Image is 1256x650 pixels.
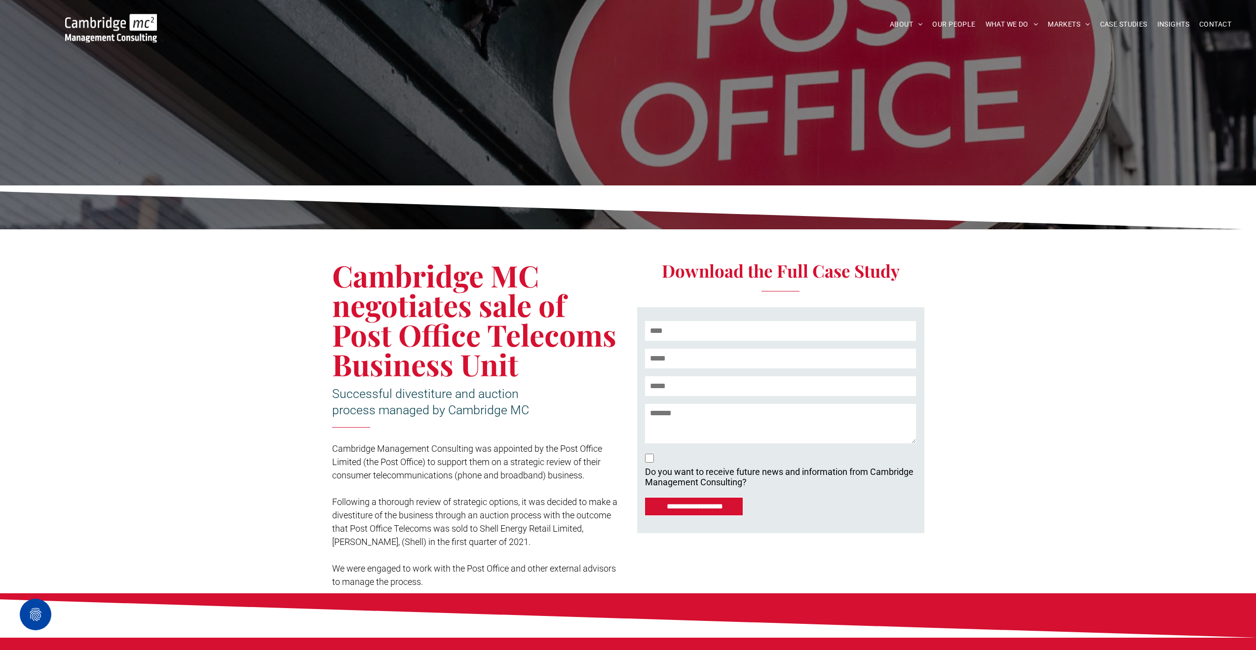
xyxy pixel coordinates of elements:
[332,497,617,547] span: Following a thorough review of strategic options, it was decided to make a divestiture of the bus...
[1194,17,1236,32] a: CONTACT
[65,14,157,42] img: Go to Homepage
[885,17,928,32] a: ABOUT
[332,443,602,480] span: Cambridge Management Consulting was appointed by the Post Office Limited (the Post Office) to sup...
[332,387,529,417] span: Successful divestiture and auction process managed by Cambridge MC
[645,467,913,487] p: Do you want to receive future news and information from Cambridge Management Consulting?
[645,454,654,463] input: Do you want to receive future news and information from Cambridge Management Consulting? Telecoms
[332,255,616,384] span: Cambridge MC negotiates sale of Post Office Telecoms Business Unit
[927,17,980,32] a: OUR PEOPLE
[662,259,900,282] span: Download the Full Case Study
[1043,17,1095,32] a: MARKETS
[1095,17,1152,32] a: CASE STUDIES
[65,15,157,26] a: Your Business Transformed | Cambridge Management Consulting
[1152,17,1194,32] a: INSIGHTS
[332,563,616,587] span: We were engaged to work with the Post Office and other external advisors to manage the process.
[981,17,1043,32] a: WHAT WE DO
